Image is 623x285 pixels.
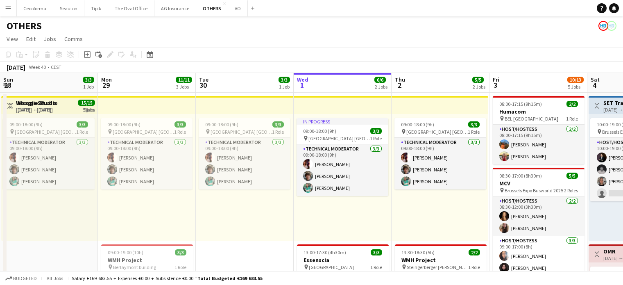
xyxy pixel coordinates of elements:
[196,0,228,16] button: OTHERS
[272,121,284,128] span: 3/3
[174,264,186,270] span: 1 Role
[101,76,112,83] span: Mon
[101,256,193,264] h3: WMH Project
[370,264,382,270] span: 1 Role
[198,80,208,90] span: 30
[83,84,94,90] div: 1 Job
[395,256,487,264] h3: WMH Project
[401,121,434,128] span: 09:00-18:00 (9h)
[303,128,336,134] span: 09:00-18:00 (9h)
[493,125,584,164] app-card-role: Host/Hostess2/208:00-17:15 (9h15m)[PERSON_NAME][PERSON_NAME]
[598,21,608,31] app-user-avatar: HR Team
[176,84,192,90] div: 3 Jobs
[375,84,387,90] div: 2 Jobs
[176,77,192,83] span: 11/11
[499,173,542,179] span: 08:30-17:00 (8h30m)
[100,80,112,90] span: 29
[493,196,584,236] app-card-role: Host/Hostess2/208:30-12:00 (3h30m)[PERSON_NAME][PERSON_NAME]
[108,0,154,16] button: The Oval Office
[18,99,58,107] h3: Woogie Studio
[199,138,290,189] app-card-role: Technical Moderator3/309:00-18:00 (9h)[PERSON_NAME][PERSON_NAME][PERSON_NAME]
[2,80,13,90] span: 28
[113,129,174,135] span: [GEOGRAPHIC_DATA] [GEOGRAPHIC_DATA]
[3,76,13,83] span: Sun
[406,129,468,135] span: [GEOGRAPHIC_DATA] [GEOGRAPHIC_DATA]
[9,121,43,128] span: 09:00-18:00 (9h)
[493,180,584,187] h3: MCV
[205,121,238,128] span: 09:00-18:00 (9h)
[469,249,480,255] span: 2/2
[279,84,290,90] div: 1 Job
[84,106,95,113] div: 5 jobs
[371,249,382,255] span: 3/3
[296,80,308,90] span: 1
[197,275,263,281] span: Total Budgeted €169 683.55
[493,108,584,115] h3: Humacom
[468,121,480,128] span: 3/3
[13,276,37,281] span: Budgeted
[4,274,38,283] button: Budgeted
[79,100,95,106] span: 15/15
[297,76,308,83] span: Wed
[113,264,156,270] span: Berlaymont building
[76,129,88,135] span: 1 Role
[83,77,94,83] span: 3/3
[370,135,382,141] span: 1 Role
[493,96,584,164] div: 08:00-17:15 (9h15m)2/2Humacom BEL [GEOGRAPHIC_DATA]1 RoleHost/Hostess2/208:00-17:15 (9h15m)[PERSO...
[18,107,58,113] div: [DATE] → [DATE]
[51,64,61,70] div: CEST
[395,76,405,83] span: Thu
[101,118,193,189] app-job-card: 09:00-18:00 (9h)3/3 [GEOGRAPHIC_DATA] [GEOGRAPHIC_DATA]1 RoleTechnical Moderator3/309:00-18:00 (9...
[394,138,486,189] app-card-role: Technical Moderator3/309:00-18:00 (9h)[PERSON_NAME][PERSON_NAME][PERSON_NAME]
[472,77,484,83] span: 5/5
[468,264,480,270] span: 1 Role
[7,35,18,43] span: View
[15,129,76,135] span: [GEOGRAPHIC_DATA] [GEOGRAPHIC_DATA]
[493,76,499,83] span: Fri
[23,34,39,44] a: Edit
[199,76,208,83] span: Tue
[308,135,370,141] span: [GEOGRAPHIC_DATA] [GEOGRAPHIC_DATA]
[154,0,196,16] button: AG Insurance
[394,80,405,90] span: 2
[407,264,468,270] span: Steingerberger [PERSON_NAME] Hotel
[174,121,186,128] span: 3/3
[309,264,354,270] span: [GEOGRAPHIC_DATA]
[17,0,53,16] button: Cecoforma
[304,249,346,255] span: 13:00-17:30 (4h30m)
[77,121,88,128] span: 3/3
[53,0,84,16] button: Seauton
[228,0,248,16] button: VO
[505,187,563,194] span: Brussels Expo Busworld 2025
[492,80,499,90] span: 3
[568,84,583,90] div: 5 Jobs
[175,249,186,255] span: 3/3
[370,128,382,134] span: 3/3
[272,129,284,135] span: 1 Role
[589,80,600,90] span: 4
[297,118,388,125] div: In progress
[41,34,59,44] a: Jobs
[297,144,388,196] app-card-role: Technical Moderator3/309:00-18:00 (9h)[PERSON_NAME][PERSON_NAME][PERSON_NAME]
[174,129,186,135] span: 1 Role
[297,118,388,196] app-job-card: In progress09:00-18:00 (9h)3/3 [GEOGRAPHIC_DATA] [GEOGRAPHIC_DATA]1 RoleTechnical Moderator3/309:...
[64,35,83,43] span: Comms
[566,116,578,122] span: 1 Role
[279,77,290,83] span: 3/3
[199,118,290,189] app-job-card: 09:00-18:00 (9h)3/3 [GEOGRAPHIC_DATA] [GEOGRAPHIC_DATA]1 RoleTechnical Moderator3/309:00-18:00 (9...
[44,35,56,43] span: Jobs
[7,63,25,71] div: [DATE]
[374,77,386,83] span: 6/6
[567,77,584,83] span: 10/13
[27,64,48,70] span: Week 40
[607,21,616,31] app-user-avatar: HR Team
[566,101,578,107] span: 2/2
[3,138,95,189] app-card-role: Technical Moderator3/309:00-18:00 (9h)[PERSON_NAME][PERSON_NAME][PERSON_NAME]
[211,129,272,135] span: [GEOGRAPHIC_DATA] [GEOGRAPHIC_DATA]
[45,275,65,281] span: All jobs
[3,34,21,44] a: View
[591,76,600,83] span: Sat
